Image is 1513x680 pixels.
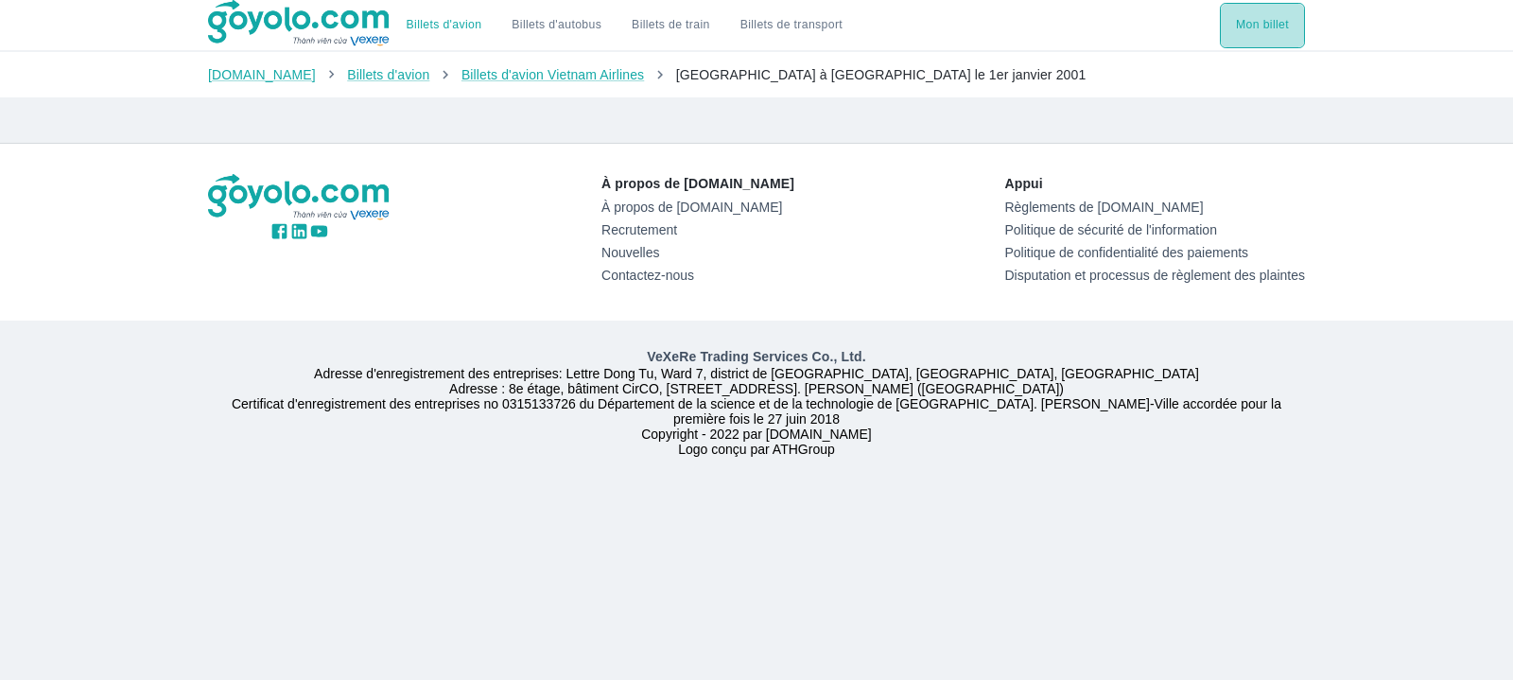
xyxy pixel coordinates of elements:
div: Choisir le mode de transport [391,3,859,48]
a: Politique de confidentialité des paiements [1004,245,1305,260]
a: À propos de [DOMAIN_NAME] [601,200,794,215]
a: Politique de sécurité de l'information [1004,222,1305,237]
img: Le logo [208,174,391,221]
a: Billets d'avion Vietnam Airlines [461,67,644,82]
span: [GEOGRAPHIC_DATA] à [GEOGRAPHIC_DATA] le 1er janvier 2001 [676,67,1087,82]
p: À propos de [DOMAIN_NAME] [601,174,794,193]
button: Billets de transport [725,3,858,48]
p: VeXeRe Trading Services Co., Ltd. [212,347,1301,366]
a: Contactez-nous [601,268,794,283]
button: Mon billet [1220,3,1305,48]
a: Billets de train [617,3,725,48]
a: Règlements de [DOMAIN_NAME] [1004,200,1305,215]
a: Billets d'avion [407,18,482,32]
a: Nouvelles [601,245,794,260]
nav: chape de la mi brouillant [208,65,1305,84]
a: Recrutement [601,222,794,237]
a: Disputation et processus de règlement des plaintes [1004,268,1305,283]
p: Appui [1004,174,1305,193]
a: Billets d'avion [347,67,429,82]
div: Adresse d'enregistrement des entreprises: Lettre Dong Tu, Ward 7, district de [GEOGRAPHIC_DATA], ... [197,347,1316,457]
div: Choisir le mode de transport [1220,3,1305,48]
a: Billets d'autobus [512,18,601,32]
a: [DOMAIN_NAME] [208,67,316,82]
